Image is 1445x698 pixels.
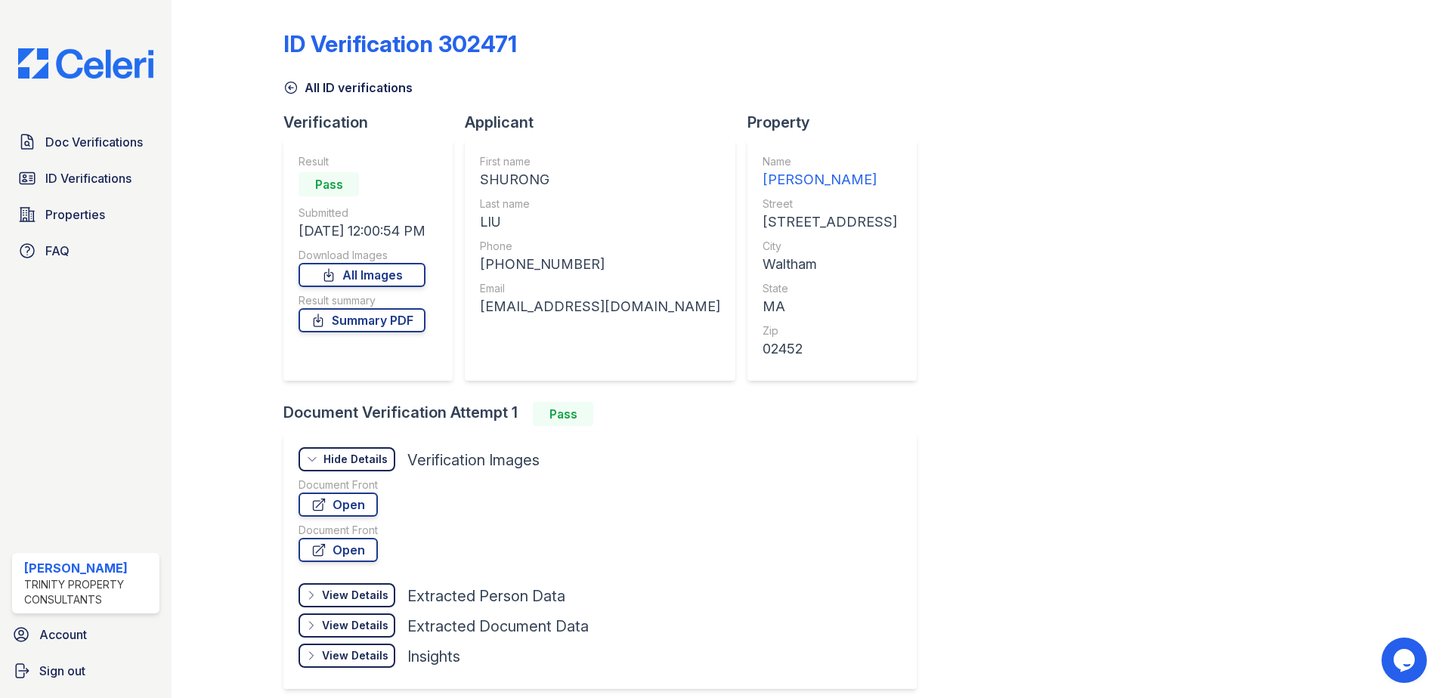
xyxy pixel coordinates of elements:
[299,523,378,538] div: Document Front
[6,619,166,650] a: Account
[480,212,720,233] div: LIU
[480,196,720,212] div: Last name
[299,154,425,169] div: Result
[763,154,897,190] a: Name [PERSON_NAME]
[480,254,720,275] div: [PHONE_NUMBER]
[24,577,153,607] div: Trinity Property Consultants
[1382,638,1430,683] iframe: chat widget
[480,239,720,254] div: Phone
[12,199,159,230] a: Properties
[283,402,929,426] div: Document Verification Attempt 1
[480,296,720,317] div: [EMAIL_ADDRESS][DOMAIN_NAME]
[12,236,159,266] a: FAQ
[283,112,465,133] div: Verification
[299,293,425,308] div: Result summary
[39,625,87,644] span: Account
[322,648,388,663] div: View Details
[747,112,929,133] div: Property
[763,296,897,317] div: MA
[45,169,132,187] span: ID Verifications
[299,248,425,263] div: Download Images
[763,212,897,233] div: [STREET_ADDRESS]
[12,127,159,157] a: Doc Verifications
[45,133,143,151] span: Doc Verifications
[407,646,460,667] div: Insights
[39,662,85,680] span: Sign out
[407,585,565,607] div: Extracted Person Data
[299,263,425,287] a: All Images
[323,452,388,467] div: Hide Details
[299,538,378,562] a: Open
[299,493,378,517] a: Open
[299,205,425,221] div: Submitted
[763,254,897,275] div: Waltham
[6,48,166,79] img: CE_Logo_Blue-a8612792a0a2168367f1c8372b55b34899dd931a85d93a1a3d3e32e68fde9ad4.png
[763,154,897,169] div: Name
[480,154,720,169] div: First name
[283,30,517,57] div: ID Verification 302471
[6,656,166,686] a: Sign out
[322,618,388,633] div: View Details
[763,323,897,338] div: Zip
[283,79,413,97] a: All ID verifications
[24,559,153,577] div: [PERSON_NAME]
[299,172,359,196] div: Pass
[299,477,378,493] div: Document Front
[763,338,897,360] div: 02452
[763,169,897,190] div: [PERSON_NAME]
[322,588,388,603] div: View Details
[45,205,105,224] span: Properties
[299,308,425,332] a: Summary PDF
[480,281,720,296] div: Email
[533,402,593,426] div: Pass
[299,221,425,242] div: [DATE] 12:00:54 PM
[465,112,747,133] div: Applicant
[763,281,897,296] div: State
[763,239,897,254] div: City
[45,242,70,260] span: FAQ
[407,449,540,471] div: Verification Images
[763,196,897,212] div: Street
[480,169,720,190] div: SHURONG
[407,616,589,637] div: Extracted Document Data
[12,163,159,193] a: ID Verifications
